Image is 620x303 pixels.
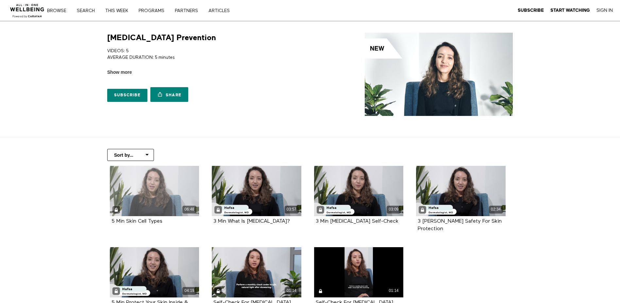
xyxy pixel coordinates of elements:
a: Browse [45,8,73,13]
div: 06:48 [182,206,196,213]
a: PROGRAMS [136,8,171,13]
a: Search [75,8,102,13]
strong: 3 Min Skin Cancer Self-Check [316,219,398,224]
div: 01:14 [285,287,299,295]
a: 3 Min [MEDICAL_DATA] Self-Check [316,219,398,224]
div: 02:34 [489,206,503,213]
a: Subscribe [518,8,544,13]
a: 3 Min Sun Safety For Skin Protection 02:34 [416,166,506,216]
span: Show more [107,69,132,76]
a: 5 Min Skin Cell Types [111,219,162,224]
a: Sign In [596,8,613,13]
p: VIDEOS: 5 AVERAGE DURATION: 5 minutes [107,48,308,61]
div: 01:14 [387,287,401,295]
a: Share [150,87,188,102]
a: PARTNERS [173,8,205,13]
a: THIS WEEK [103,8,135,13]
a: 3 Min Skin Cancer Self-Check 03:09 [314,166,404,216]
img: Skin Cancer Prevention [365,33,513,116]
a: Subscribe [107,89,147,102]
a: Self-Check For Skin Cancer (Highlight) 01:14 [314,247,404,297]
a: 5 Min Protect Your Skin Inside & Out 04:19 [110,247,199,297]
div: 03:09 [387,206,401,213]
a: 5 Min Skin Cell Types 06:48 [110,166,199,216]
nav: Primary [52,7,243,14]
strong: 3 Min Sun Safety For Skin Protection [418,219,502,231]
a: ARTICLES [206,8,237,13]
div: 04:19 [182,287,196,295]
h1: [MEDICAL_DATA] Prevention [107,33,216,43]
a: Self-Check For Skin Cancer (Highlight) 01:14 [212,247,301,297]
a: Start Watching [550,8,590,13]
a: 3 [PERSON_NAME] Safety For Skin Protection [418,219,502,231]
